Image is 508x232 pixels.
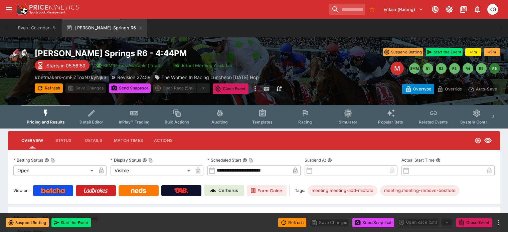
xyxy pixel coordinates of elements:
[247,185,287,196] a: Form Guide
[465,48,481,56] button: +1m
[463,63,473,74] button: R4
[242,158,247,163] button: Scheduled StartCopy To Clipboard
[457,3,469,15] button: Documentation
[445,85,462,92] p: Override
[29,11,65,14] img: Sportsbook Management
[142,158,147,163] button: Display StatusCopy To Clipboard
[475,137,481,144] svg: Open
[379,4,427,15] button: Select Tenant
[148,158,153,163] button: Copy To Clipboard
[165,120,189,125] span: Bulk Actions
[51,218,91,227] button: Start the Event
[484,48,500,56] button: +5m
[35,74,107,81] p: Copy To Clipboard
[409,63,420,74] button: SMM
[211,120,228,125] span: Auditing
[305,157,326,163] p: Suspend At
[401,157,435,163] p: Actual Start Time
[161,74,259,81] p: The Women In Racing Luncheon [DATE] Hcp
[390,62,404,75] div: Edit Meeting
[380,187,460,194] span: meeting:meeting-remove-besttote
[402,84,434,94] button: Overtype
[465,84,500,94] button: Auto-Save
[397,218,454,227] div: split button
[251,83,259,94] button: more
[46,62,86,69] p: Starts in 05:56:59
[14,19,61,37] button: Event Calendar
[83,188,108,193] img: Ladbrokes
[35,48,306,58] h2: Copy To Clipboard
[21,105,487,129] div: Event type filters
[456,218,492,227] button: Close Event
[308,185,377,196] div: Betting Target: cerberus
[489,63,500,74] button: R6
[495,219,503,227] button: more
[207,157,241,163] p: Scheduled Start
[352,218,394,227] button: Send Snapshot
[153,83,210,93] div: split button
[476,63,487,74] button: R5
[6,218,49,227] button: Suspend Betting
[339,120,357,125] span: Simulator
[41,188,65,193] img: Betcha
[443,3,455,15] button: Toggle light/dark mode
[79,120,103,125] span: Detail Editor
[92,60,166,71] button: SRM Prices Available (Top4)
[109,133,148,149] button: Match Times
[419,120,448,125] span: Related Events
[383,48,423,56] button: Suspend Betting
[13,157,43,163] p: Betting Status
[476,85,497,92] p: Auto-Save
[148,133,178,149] button: Actions
[62,19,147,37] button: [PERSON_NAME] Springs R6
[8,48,29,69] img: horse_racing.png
[29,5,79,10] img: PriceKinetics
[402,84,500,94] div: Start From
[252,120,273,125] span: Templates
[308,187,377,194] span: meeting:meeting-add-midtote
[155,74,259,81] div: The Women In Racing Luncheon 24Th Oct Hcp
[119,120,150,125] span: InPlay™ Trading
[413,85,431,92] p: Overtype
[111,165,193,176] div: Visible
[327,158,332,163] button: Suspend At
[109,83,151,93] button: Send Snapshot
[44,158,49,163] button: Betting StatusCopy To Clipboard
[295,185,305,196] label: Tags:
[278,218,306,227] button: Refresh
[460,120,493,125] span: System Controls
[27,120,65,125] span: Pricing and Results
[436,63,447,74] button: R2
[380,185,460,196] div: Betting Target: cerberus
[298,120,312,125] span: Racing
[15,3,28,16] img: PriceKinetics Logo
[484,137,492,145] svg: Visible
[429,3,441,15] button: Connected to PK
[449,63,460,74] button: R3
[378,120,403,125] span: Popular Bets
[436,158,441,163] button: Actual Start Time
[248,158,253,163] button: Copy To Clipboard
[13,185,30,196] label: View on :
[218,187,238,194] p: Cerberus
[329,4,365,15] input: search
[204,185,244,196] a: Cerberus
[426,48,463,56] button: Start the Event
[434,84,465,94] button: Override
[48,133,78,149] button: Status
[169,60,236,71] button: Jetbet Meeting Available
[3,3,15,15] button: open drawer
[78,133,109,149] button: Details
[173,62,179,69] img: jetbet-logo.svg
[35,83,63,93] button: Refresh
[50,158,55,163] button: Copy To Clipboard
[485,2,500,17] button: Kevin Gutschlag
[117,74,151,81] p: Revision 27458
[487,4,498,15] div: Kevin Gutschlag
[111,157,141,163] p: Display Status
[174,188,188,193] img: TabNZ
[422,63,433,74] button: R1
[409,63,500,74] nav: pagination navigation
[16,133,48,149] button: Overview
[210,188,216,193] img: Cerberus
